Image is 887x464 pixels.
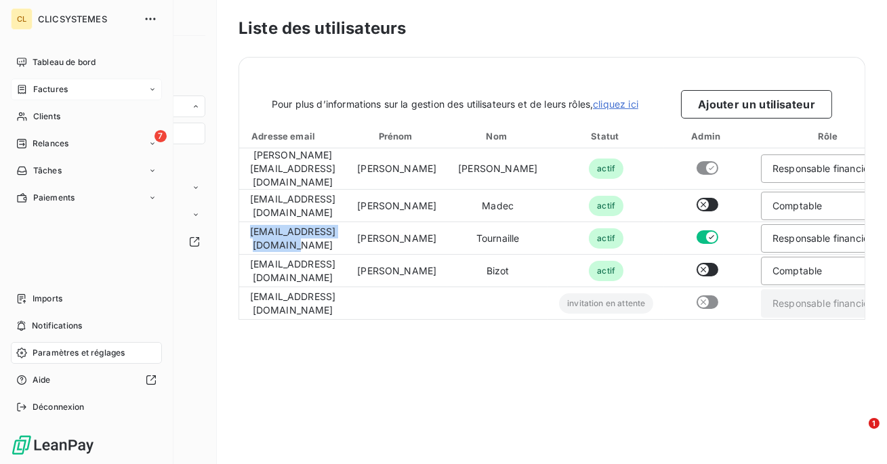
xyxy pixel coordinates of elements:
div: Comptable [772,264,822,278]
a: Imports [11,288,162,310]
div: Statut [551,129,661,143]
span: Tâches [33,165,62,177]
span: Aide [33,374,51,386]
span: Imports [33,293,62,305]
td: [PERSON_NAME][EMAIL_ADDRESS][DOMAIN_NAME] [239,148,346,190]
div: Prénom [349,129,445,143]
a: Factures [11,79,162,100]
th: Toggle SortBy [548,124,664,148]
a: Clients [11,106,162,127]
a: Tâches [11,160,162,182]
td: [EMAIL_ADDRESS][DOMAIN_NAME] [239,222,346,255]
a: Paramètres et réglages [11,342,162,364]
a: Aide [11,369,162,391]
a: Tableau de bord [11,51,162,73]
iframe: Intercom live chat [841,418,873,450]
td: [EMAIL_ADDRESS][DOMAIN_NAME] [239,190,346,222]
span: Notifications [32,320,82,332]
th: Toggle SortBy [239,124,346,148]
a: cliquez ici [593,98,638,110]
span: Déconnexion [33,401,85,413]
a: Paiements [11,187,162,209]
img: Logo LeanPay [11,434,95,456]
td: [EMAIL_ADDRESS][DOMAIN_NAME] [239,255,346,287]
div: Comptable [772,199,822,213]
a: 7Relances [11,133,162,154]
span: actif [589,228,623,249]
span: actif [589,261,623,281]
span: Paiements [33,192,75,204]
span: actif [589,159,623,179]
td: Tournaille [447,222,548,255]
span: Tableau de bord [33,56,96,68]
td: [EMAIL_ADDRESS][DOMAIN_NAME] [239,287,346,320]
span: invitation en attente [559,293,653,314]
span: 7 [154,130,167,142]
span: Factures [33,83,68,96]
td: [PERSON_NAME] [346,255,447,287]
div: Admin [667,129,747,143]
div: Nom [450,129,545,143]
span: 1 [869,418,880,429]
div: Adresse email [242,129,344,143]
th: Toggle SortBy [447,124,548,148]
td: [PERSON_NAME] [447,148,548,190]
span: Clients [33,110,60,123]
div: CL [11,8,33,30]
td: [PERSON_NAME] [346,148,447,190]
td: Madec [447,190,548,222]
th: Toggle SortBy [346,124,447,148]
td: [PERSON_NAME] [346,222,447,255]
span: CLICSYSTEMES [38,14,136,24]
button: Ajouter un utilisateur [681,90,832,119]
span: Relances [33,138,68,150]
span: actif [589,196,623,216]
span: Paramètres et réglages [33,347,125,359]
td: Bizot [447,255,548,287]
h3: Liste des utilisateurs [239,16,865,41]
div: Responsable financier [772,162,872,175]
td: [PERSON_NAME] [346,190,447,222]
div: Responsable financier [772,232,872,245]
div: Responsable financier [772,297,872,310]
span: Pour plus d’informations sur la gestion des utilisateurs et de leurs rôles, [272,98,638,111]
